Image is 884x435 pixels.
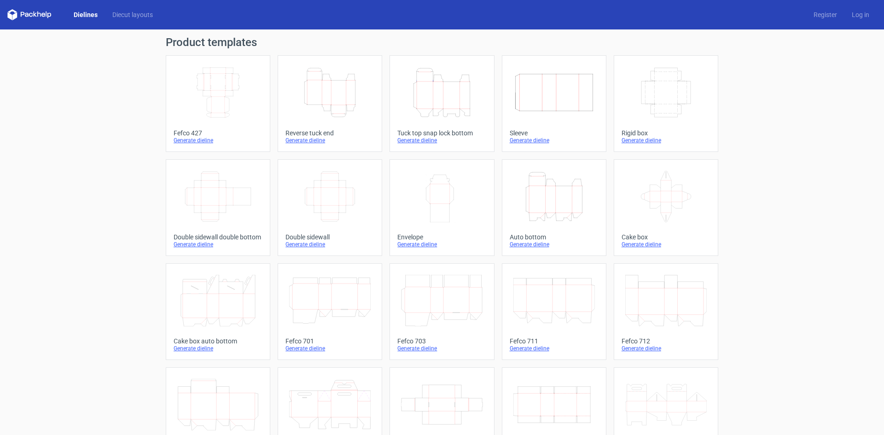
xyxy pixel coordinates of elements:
[502,263,606,360] a: Fefco 711Generate dieline
[397,233,486,241] div: Envelope
[285,337,374,345] div: Fefco 701
[66,10,105,19] a: Dielines
[278,159,382,256] a: Double sidewallGenerate dieline
[844,10,877,19] a: Log in
[285,233,374,241] div: Double sidewall
[174,137,262,144] div: Generate dieline
[390,55,494,152] a: Tuck top snap lock bottomGenerate dieline
[397,129,486,137] div: Tuck top snap lock bottom
[397,345,486,352] div: Generate dieline
[174,241,262,248] div: Generate dieline
[397,337,486,345] div: Fefco 703
[166,159,270,256] a: Double sidewall double bottomGenerate dieline
[390,159,494,256] a: EnvelopeGenerate dieline
[510,337,599,345] div: Fefco 711
[174,345,262,352] div: Generate dieline
[622,337,710,345] div: Fefco 712
[502,55,606,152] a: SleeveGenerate dieline
[614,55,718,152] a: Rigid boxGenerate dieline
[285,345,374,352] div: Generate dieline
[510,129,599,137] div: Sleeve
[510,241,599,248] div: Generate dieline
[622,241,710,248] div: Generate dieline
[397,241,486,248] div: Generate dieline
[510,137,599,144] div: Generate dieline
[166,263,270,360] a: Cake box auto bottomGenerate dieline
[285,241,374,248] div: Generate dieline
[174,337,262,345] div: Cake box auto bottom
[510,345,599,352] div: Generate dieline
[510,233,599,241] div: Auto bottom
[622,345,710,352] div: Generate dieline
[397,137,486,144] div: Generate dieline
[622,137,710,144] div: Generate dieline
[166,55,270,152] a: Fefco 427Generate dieline
[622,129,710,137] div: Rigid box
[278,55,382,152] a: Reverse tuck endGenerate dieline
[614,159,718,256] a: Cake boxGenerate dieline
[285,137,374,144] div: Generate dieline
[166,37,718,48] h1: Product templates
[278,263,382,360] a: Fefco 701Generate dieline
[622,233,710,241] div: Cake box
[285,129,374,137] div: Reverse tuck end
[174,129,262,137] div: Fefco 427
[105,10,160,19] a: Diecut layouts
[502,159,606,256] a: Auto bottomGenerate dieline
[614,263,718,360] a: Fefco 712Generate dieline
[806,10,844,19] a: Register
[174,233,262,241] div: Double sidewall double bottom
[390,263,494,360] a: Fefco 703Generate dieline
